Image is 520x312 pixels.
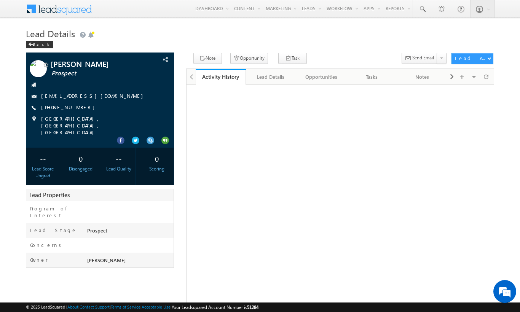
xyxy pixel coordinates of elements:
[85,227,174,237] div: Prospect
[26,304,258,311] span: © 2025 LeadSquared | | | | |
[41,104,99,111] span: [PHONE_NUMBER]
[30,60,47,80] img: Profile photo
[455,55,487,62] div: Lead Actions
[30,256,48,263] label: Owner
[142,166,172,172] div: Scoring
[201,73,240,80] div: Activity History
[252,72,289,81] div: Lead Details
[26,41,53,48] div: Back
[193,53,222,64] button: Note
[28,151,58,166] div: --
[246,69,296,85] a: Lead Details
[51,60,142,68] span: [PERSON_NAME]
[26,27,75,40] span: Lead Details
[278,53,307,64] button: Task
[142,151,172,166] div: 0
[230,53,268,64] button: Opportunity
[104,166,134,172] div: Lead Quality
[67,304,78,309] a: About
[66,166,96,172] div: Disengaged
[26,40,57,47] a: Back
[172,304,258,310] span: Your Leadsquared Account Number is
[142,304,171,309] a: Acceptable Use
[111,304,140,309] a: Terms of Service
[30,242,64,248] label: Concerns
[80,304,110,309] a: Contact Support
[247,304,258,310] span: 51284
[66,151,96,166] div: 0
[51,70,143,77] span: Prospect
[29,191,70,199] span: Lead Properties
[353,72,390,81] div: Tasks
[347,69,397,85] a: Tasks
[41,115,160,136] span: [GEOGRAPHIC_DATA], [GEOGRAPHIC_DATA], [GEOGRAPHIC_DATA]
[297,69,347,85] a: Opportunities
[30,227,77,234] label: Lead Stage
[303,72,340,81] div: Opportunities
[30,205,80,219] label: Program of Interest
[403,72,440,81] div: Notes
[41,92,147,99] a: [EMAIL_ADDRESS][DOMAIN_NAME]
[412,54,434,61] span: Send Email
[104,151,134,166] div: --
[397,69,447,85] a: Notes
[402,53,437,64] button: Send Email
[196,69,246,85] a: Activity History
[451,53,493,64] button: Lead Actions
[28,166,58,179] div: Lead Score Upgrad
[87,257,126,263] span: [PERSON_NAME]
